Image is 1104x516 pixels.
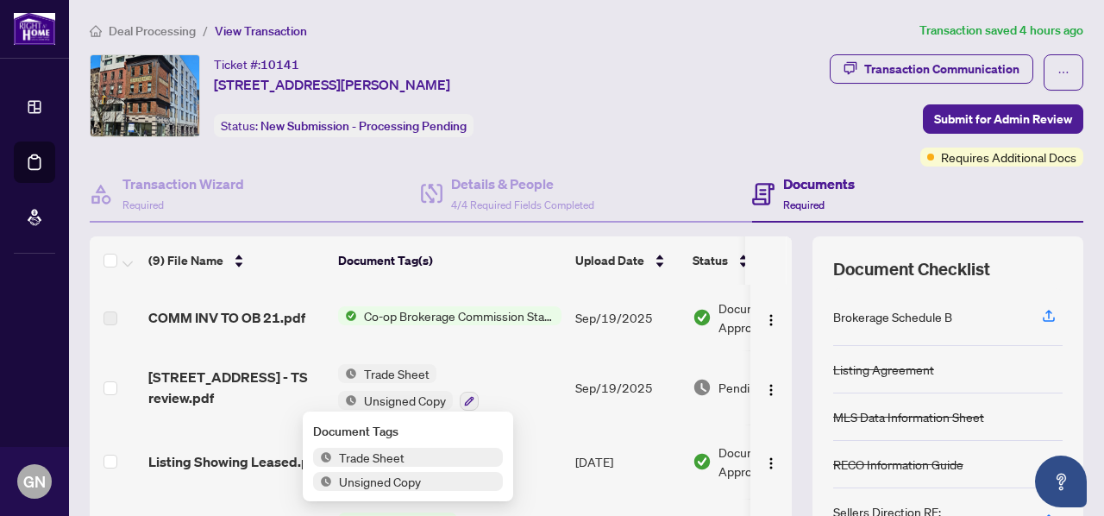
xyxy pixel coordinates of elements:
span: Trade Sheet [357,364,436,383]
div: Transaction Communication [864,55,1019,83]
span: home [90,25,102,37]
span: [STREET_ADDRESS][PERSON_NAME] [214,74,450,95]
span: Listing Showing Leased.pdf [148,451,323,472]
span: Trade Sheet [332,448,411,467]
th: Document Tag(s) [331,236,568,285]
span: COMM INV TO OB 21.pdf [148,307,305,328]
span: 10141 [260,57,299,72]
div: MLS Data Information Sheet [833,407,984,426]
img: Document Status [693,308,712,327]
img: Status Icon [338,306,357,325]
div: Brokerage Schedule B [833,307,952,326]
div: Ticket #: [214,54,299,74]
img: Status Icon [313,448,332,467]
td: [DATE] [568,425,686,499]
span: ellipsis [1057,66,1069,79]
img: Logo [764,313,778,327]
h4: Details & People [451,173,594,194]
li: / [203,21,208,41]
div: Status: [214,114,474,137]
span: Unsigned Copy [332,472,428,491]
div: Listing Agreement [833,360,934,379]
button: Logo [757,304,785,331]
img: Document Status [693,452,712,471]
img: Document Status [693,378,712,397]
button: Status IconTrade SheetStatus IconUnsigned Copy [338,364,479,411]
img: Status Icon [313,472,332,491]
article: Transaction saved 4 hours ago [919,21,1083,41]
button: Submit for Admin Review [923,104,1083,134]
span: Document Approved [718,443,825,481]
span: Upload Date [575,251,644,270]
div: Document Tags [313,422,503,441]
span: Pending Review [718,378,805,397]
img: logo [14,13,55,45]
span: Required [122,198,164,211]
img: Logo [764,383,778,397]
h4: Documents [783,173,855,194]
td: Sep/19/2025 [568,285,686,350]
span: Document Approved [718,299,825,337]
img: Logo [764,456,778,470]
button: Logo [757,374,785,401]
span: Status [693,251,728,270]
span: [STREET_ADDRESS] - TS review.pdf [148,367,324,408]
th: Upload Date [568,236,686,285]
span: Requires Additional Docs [941,148,1076,167]
span: (9) File Name [148,251,223,270]
span: Required [783,198,825,211]
span: View Transaction [215,23,307,39]
td: Sep/19/2025 [568,350,686,425]
span: GN [23,469,46,494]
span: Deal Processing [109,23,196,39]
div: RECO Information Guide [833,455,963,474]
img: Status Icon [338,391,357,410]
img: Status Icon [338,364,357,383]
img: IMG-X12329094_1.jpg [91,55,199,136]
button: Transaction Communication [830,54,1033,84]
button: Status IconCo-op Brokerage Commission Statement [338,306,561,325]
button: Logo [757,448,785,475]
th: (9) File Name [141,236,331,285]
span: 4/4 Required Fields Completed [451,198,594,211]
span: Co-op Brokerage Commission Statement [357,306,561,325]
span: Submit for Admin Review [934,105,1072,133]
h4: Transaction Wizard [122,173,244,194]
button: Open asap [1035,456,1087,507]
span: New Submission - Processing Pending [260,118,467,134]
span: Unsigned Copy [357,391,453,410]
th: Status [686,236,832,285]
span: Document Checklist [833,257,990,281]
